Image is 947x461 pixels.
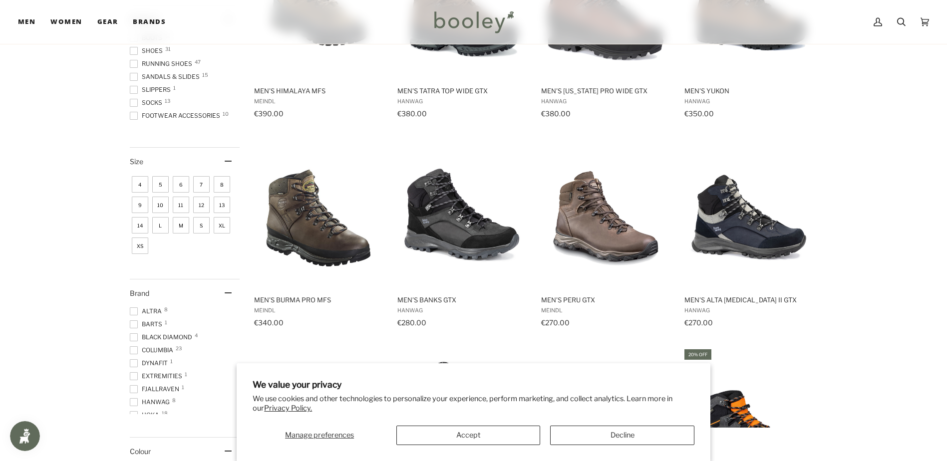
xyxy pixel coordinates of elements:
[541,86,670,95] span: Men's [US_STATE] Pro Wide GTX
[541,295,670,304] span: Men's Peru GTX
[193,197,210,213] span: Size: 12
[132,176,148,193] span: Size: 4
[130,72,203,81] span: Sandals & Slides
[176,346,182,351] span: 23
[133,17,166,27] span: Brands
[396,138,528,330] a: Men's Banks GTX
[172,398,176,403] span: 8
[397,98,527,105] span: Hanwag
[97,17,118,27] span: Gear
[396,426,540,445] button: Accept
[214,217,230,233] span: Size: XL
[397,307,527,314] span: Hanwag
[254,98,383,105] span: Meindl
[130,85,174,94] span: Slippers
[130,346,176,355] span: Columbia
[152,217,169,233] span: Size: L
[173,197,189,213] span: Size: 11
[195,333,198,338] span: 4
[684,98,814,105] span: Hanwag
[541,109,571,118] span: €380.00
[182,385,184,390] span: 1
[132,217,148,233] span: Size: 14
[130,411,162,420] span: Hoka
[253,147,385,279] img: Men's Burma PRO MFS - Booley Galway
[132,237,148,254] span: Size: XS
[684,295,814,304] span: Men's Alta [MEDICAL_DATA] II GTX
[130,398,173,407] span: Hanwag
[285,431,354,440] span: Manage preferences
[164,307,168,312] span: 8
[540,138,672,330] a: Men's Peru GTX
[396,147,528,279] img: Hanwag Men's Banks GTX Black / Asphalt - Booley Galway
[253,426,386,445] button: Manage preferences
[130,320,165,329] span: Barts
[132,197,148,213] span: Size: 9
[683,138,815,330] a: Men's Alta Bunion II GTX
[130,333,195,342] span: Black Diamond
[185,372,187,377] span: 1
[254,295,383,304] span: Men's Burma PRO MFS
[130,385,182,394] span: Fjallraven
[254,86,383,95] span: Men's Himalaya MFS
[397,318,426,327] span: €280.00
[165,320,167,325] span: 1
[214,176,230,193] span: Size: 8
[683,147,815,279] img: Hanwag Men's Alta Bunion II GTX Navy / Grey - Booley Galway
[550,426,694,445] button: Decline
[202,72,208,77] span: 15
[130,372,185,381] span: Extremities
[214,197,230,213] span: Size: 13
[254,109,284,118] span: €390.00
[50,17,82,27] span: Women
[253,379,694,390] h2: We value your privacy
[195,59,201,64] span: 47
[541,307,670,314] span: Meindl
[541,318,570,327] span: €270.00
[152,197,169,213] span: Size: 10
[254,318,284,327] span: €340.00
[684,349,711,360] div: 20% off
[165,98,170,103] span: 13
[10,421,40,451] iframe: Button to open loyalty program pop-up
[130,59,195,68] span: Running Shoes
[430,7,517,36] img: Booley
[152,176,169,193] span: Size: 5
[193,217,210,233] span: Size: S
[130,157,143,166] span: Size
[130,98,165,107] span: Socks
[130,307,165,316] span: Altra
[541,98,670,105] span: Hanwag
[130,447,158,456] span: Colour
[170,359,173,364] span: 1
[130,359,171,368] span: DYNAFIT
[173,217,189,233] span: Size: M
[223,111,229,116] span: 10
[193,176,210,193] span: Size: 7
[165,46,171,51] span: 31
[540,147,672,279] img: Meindl Men's Peru GTX Brown - Booley Galway
[264,404,312,413] a: Privacy Policy.
[130,111,223,120] span: Footwear Accessories
[397,86,527,95] span: Men's Tatra Top Wide GTX
[162,411,168,416] span: 18
[397,109,427,118] span: €380.00
[254,307,383,314] span: Meindl
[684,86,814,95] span: Men's Yukon
[684,307,814,314] span: Hanwag
[253,394,694,413] p: We use cookies and other technologies to personalize your experience, perform marketing, and coll...
[130,289,149,297] span: Brand
[18,17,35,27] span: Men
[684,318,713,327] span: €270.00
[173,85,176,90] span: 1
[253,138,385,330] a: Men's Burma PRO MFS
[130,46,166,55] span: Shoes
[173,176,189,193] span: Size: 6
[397,295,527,304] span: Men's Banks GTX
[684,109,714,118] span: €350.00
